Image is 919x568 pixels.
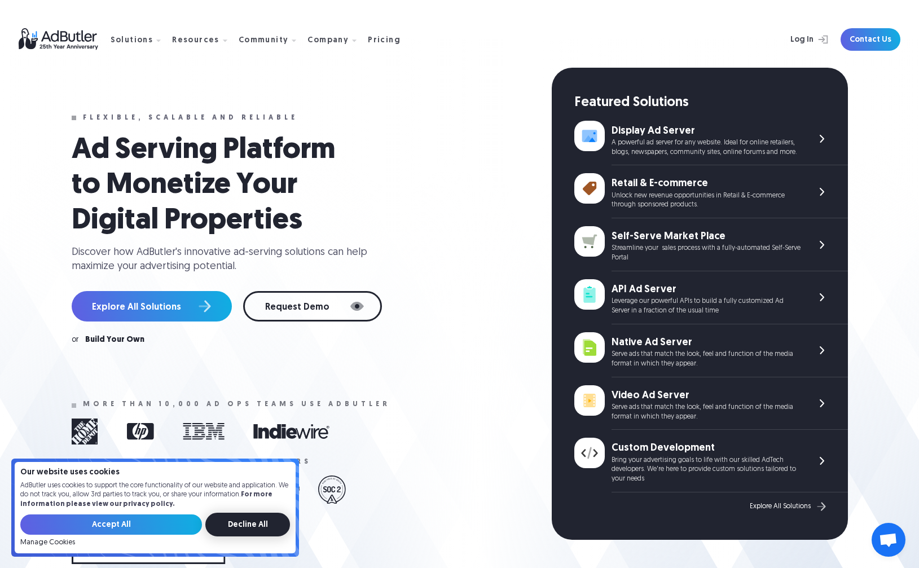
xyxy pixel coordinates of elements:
input: Accept All [20,514,202,535]
a: Retail & E-commerce Unlock new revenue opportunities in Retail & E-commerce through sponsored pro... [574,165,848,218]
div: Bring your advertising goals to life with our skilled AdTech developers. We're here to provide cu... [612,456,801,484]
div: Featured Solutions [574,94,848,113]
div: Streamline your sales process with a fully-automated Self-Serve Portal [612,244,801,263]
div: or [72,336,78,344]
input: Decline All [205,513,290,536]
div: Custom Development [612,441,801,455]
div: Video Ad Server [612,389,801,403]
div: Serve ads that match the look, feel and function of the media format in which they appear. [612,350,801,369]
div: Resources [172,37,219,45]
div: Leverage our powerful APIs to build a fully customized Ad Server in a fraction of the usual time [612,297,801,316]
div: Self-Serve Market Place [612,230,801,244]
div: Display Ad Server [612,124,801,138]
div: Native Ad Server [612,336,801,350]
a: Request Demo [243,291,382,322]
div: A powerful ad server for any website. Ideal for online retailers, blogs, newspapers, community si... [612,138,801,157]
a: Custom Development Bring your advertising goals to life with our skilled AdTech developers. We're... [574,430,848,492]
a: Manage Cookies [20,539,75,547]
a: API Ad Server Leverage our powerful APIs to build a fully customized Ad Server in a fraction of t... [574,271,848,324]
a: Open chat [872,523,905,557]
div: Unlock new revenue opportunities in Retail & E-commerce through sponsored products. [612,191,801,210]
div: Company [307,37,349,45]
a: Native Ad Server Serve ads that match the look, feel and function of the media format in which th... [574,324,848,377]
div: Serve ads that match the look, feel and function of the media format in which they appear. [612,403,801,422]
div: Solutions [111,37,153,45]
a: Build Your Own [85,336,144,344]
div: Discover how AdButler's innovative ad-serving solutions can help maximize your advertising potent... [72,245,376,274]
a: Log In [760,28,834,51]
h4: Our website uses cookies [20,469,290,477]
h1: Ad Serving Platform to Monetize Your Digital Properties [72,133,365,239]
a: Contact Us [841,28,900,51]
a: Explore All Solutions [750,499,829,514]
a: Pricing [368,34,410,45]
div: Retail & E-commerce [612,177,801,191]
div: Explore All Solutions [750,503,811,510]
div: Flexible, scalable and reliable [83,114,298,122]
div: Pricing [368,37,401,45]
div: Community [239,37,289,45]
a: Explore All Solutions [72,291,232,322]
div: API Ad Server [612,283,801,297]
a: Display Ad Server A powerful ad server for any website. Ideal for online retailers, blogs, newspa... [574,113,848,166]
a: Video Ad Server Serve ads that match the look, feel and function of the media format in which the... [574,377,848,430]
a: Self-Serve Market Place Streamline your sales process with a fully-automated Self-Serve Portal [574,218,848,271]
p: AdButler uses cookies to support the core functionality of our website and application. We do not... [20,481,290,509]
div: More than 10,000 ad ops teams use adbutler [83,400,390,408]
